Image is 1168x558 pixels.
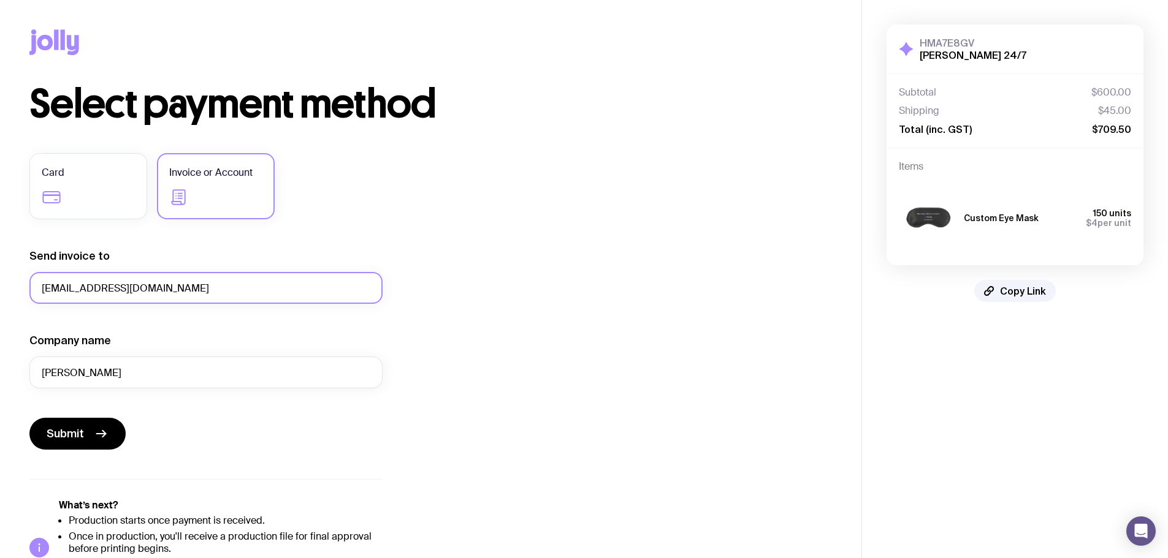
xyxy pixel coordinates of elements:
[169,165,253,180] span: Invoice or Account
[29,272,383,304] input: accounts@company.com
[29,249,110,263] label: Send invoice to
[964,213,1039,223] h3: Custom Eye Mask
[899,105,939,117] span: Shipping
[29,333,111,348] label: Company name
[29,85,832,124] h1: Select payment method
[1092,123,1131,135] span: $709.50
[899,86,936,99] span: Subtotal
[1091,86,1131,99] span: $600.00
[1098,105,1131,117] span: $45.00
[1093,208,1131,218] span: 150 units
[29,356,383,388] input: Your company name
[29,418,126,450] button: Submit
[1000,285,1046,297] span: Copy Link
[920,37,1026,49] h3: HMA7E8GV
[974,280,1056,302] button: Copy Link
[47,426,84,441] span: Submit
[59,499,383,511] h5: What’s next?
[42,165,64,180] span: Card
[899,160,1131,173] h4: Items
[1126,516,1156,546] div: Open Intercom Messenger
[69,530,383,555] li: Once in production, you'll receive a production file for final approval before printing begins.
[920,49,1026,61] h2: [PERSON_NAME] 24/7
[1086,218,1097,228] span: $4
[899,123,972,135] span: Total (inc. GST)
[69,515,383,527] li: Production starts once payment is received.
[1086,218,1131,228] span: per unit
